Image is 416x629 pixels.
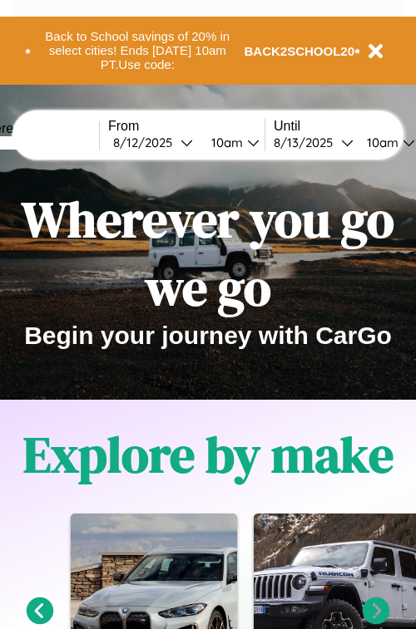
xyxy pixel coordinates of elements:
div: 10am [203,135,247,150]
button: Back to School savings of 20% in select cities! Ends [DATE] 10am PT.Use code: [31,25,245,76]
label: From [108,119,265,134]
button: 10am [198,134,265,151]
div: 10am [359,135,403,150]
div: 8 / 12 / 2025 [113,135,181,150]
h1: Explore by make [23,420,394,489]
div: 8 / 13 / 2025 [274,135,341,150]
button: 8/12/2025 [108,134,198,151]
b: BACK2SCHOOL20 [245,44,355,58]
